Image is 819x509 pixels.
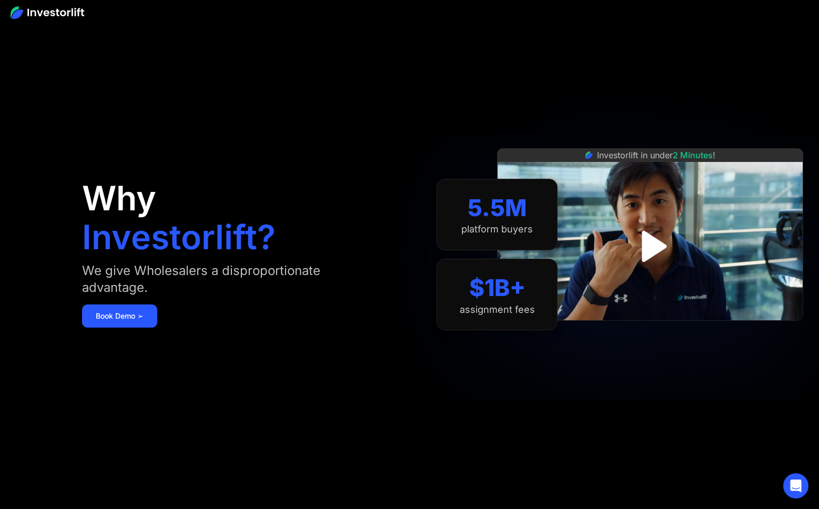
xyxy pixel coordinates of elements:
[460,304,535,315] div: assignment fees
[82,262,379,296] div: We give Wholesalers a disproportionate advantage.
[461,223,533,235] div: platform buyers
[627,223,674,270] a: open lightbox
[82,304,157,328] a: Book Demo ➢
[571,326,729,339] iframe: Customer reviews powered by Trustpilot
[469,274,525,302] div: $1B+
[673,150,713,160] span: 2 Minutes
[783,473,808,498] div: Open Intercom Messenger
[597,149,715,161] div: Investorlift in under !
[82,181,156,215] h1: Why
[468,194,527,222] div: 5.5M
[82,220,276,254] h1: Investorlift?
